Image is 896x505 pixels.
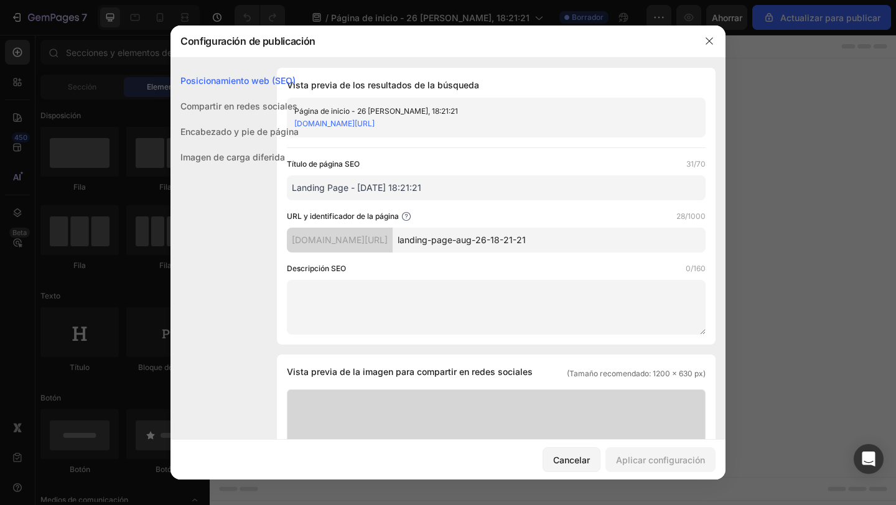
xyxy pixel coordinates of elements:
button: Cancelar [543,447,600,472]
input: Título [287,175,706,200]
font: Posicionamiento web (SEO) [180,75,296,86]
div: Abrir Intercom Messenger [854,444,884,474]
font: 31/70 [686,159,706,169]
button: Add elements [376,284,464,308]
font: Configuración de publicación [180,35,315,47]
font: 28/1000 [676,211,706,221]
input: Manejar [393,228,706,253]
button: Aplicar configuración [605,447,716,472]
font: Encabezado y pie de página [180,126,299,137]
div: Start with Generating from URL or image [290,353,457,363]
font: Aplicar configuración [616,455,705,465]
font: Vista previa de la imagen para compartir en redes sociales [287,366,533,377]
font: (Tamaño recomendado: 1200 x 630 px) [567,369,706,378]
font: Compartir en redes sociales [180,101,297,111]
font: Página de inicio - 26 [PERSON_NAME], 18:21:21 [294,106,458,116]
font: Título de página SEO [287,159,360,169]
font: Imagen de carga diferida [180,152,285,162]
font: Vista previa de los resultados de la búsqueda [287,80,479,90]
font: [DOMAIN_NAME][URL] [292,234,388,245]
font: URL y identificador de la página [287,211,399,221]
font: 0/160 [686,264,706,273]
div: Start with Sections from sidebar [298,259,449,274]
a: [DOMAIN_NAME][URL] [294,119,375,128]
font: Cancelar [553,455,590,465]
font: Descripción SEO [287,264,346,273]
button: Add sections [283,284,368,308]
